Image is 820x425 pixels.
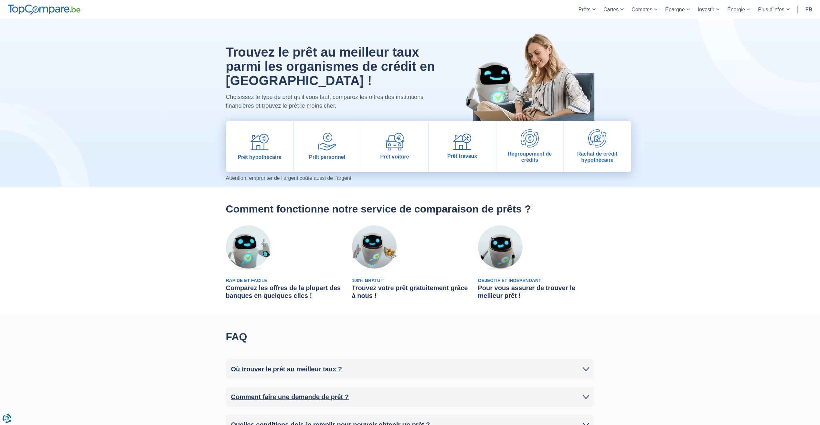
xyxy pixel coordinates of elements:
[429,121,496,172] a: Prêt travaux
[361,121,428,172] a: Prêt voiture
[226,225,271,270] img: Rapide et Facile
[352,225,397,270] img: 100% Gratuit
[453,134,471,150] img: Prêt travaux
[499,151,561,163] span: Regroupement de crédits
[478,278,541,283] span: Objectif et Indépendant
[250,133,269,151] img: Prêt hypothécaire
[521,129,539,147] img: Regroupement de crédits
[447,153,477,159] span: Prêt travaux
[226,203,594,215] h2: Comment fonctionne notre service de comparaison de prêts ?
[564,121,631,172] a: Rachat de crédit hypothécaire
[231,392,349,402] h2: Comment faire une demande de prêt ?
[352,278,385,283] span: 100% Gratuit
[231,364,589,374] a: Où trouver le prêt au meilleur taux ?
[294,121,361,172] a: Prêt personnel
[318,133,336,151] img: Prêt personnel
[478,225,523,270] img: Objectif et Indépendant
[496,121,563,172] a: Regroupement de crédits
[478,284,594,300] h3: Pour vous assurer de trouver le meilleur prêt !
[309,154,345,160] span: Prêt personnel
[231,364,342,374] h2: Où trouver le prêt au meilleur taux ?
[352,284,468,300] h3: Trouvez votre prêt gratuitement grâce à nous !
[231,392,589,402] a: Comment faire une demande de prêt ?
[226,331,468,343] h2: FAQ
[8,5,80,15] img: TopCompare
[226,45,437,88] h1: Trouvez le prêt au meilleur taux parmi les organismes de crédit en [GEOGRAPHIC_DATA] !
[226,278,267,283] span: Rapide et Facile
[386,133,404,150] img: Prêt voiture
[452,19,594,144] img: image-hero
[238,154,281,160] span: Prêt hypothécaire
[567,151,628,163] span: Rachat de crédit hypothécaire
[226,121,293,172] a: Prêt hypothécaire
[226,93,437,110] p: Choisissez le type de prêt qu'il vous faut, comparez les offres des institutions financières et t...
[226,284,342,300] h3: Comparez les offres de la plupart des banques en quelques clics !
[588,129,606,147] img: Rachat de crédit hypothécaire
[380,154,409,160] span: Prêt voiture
